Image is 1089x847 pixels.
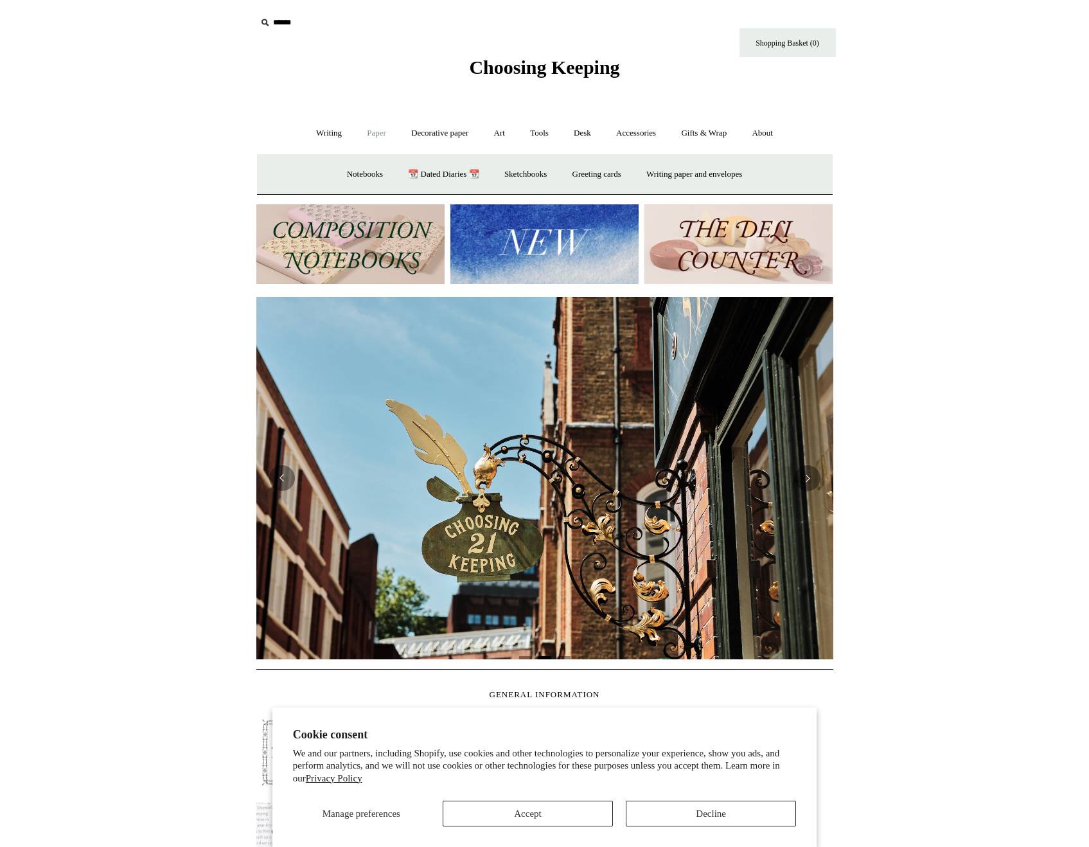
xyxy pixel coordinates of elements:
a: 📆 Dated Diaries 📆 [396,157,490,192]
button: Accept [443,801,613,826]
a: Privacy Policy [306,773,362,783]
button: Manage preferences [293,801,430,826]
span: Manage preferences [323,808,400,819]
span: Choosing Keeping [469,57,619,78]
h2: Cookie consent [293,728,797,742]
span: GENERAL INFORMATION [490,690,600,699]
button: Previous [269,465,295,491]
img: 202302 Composition ledgers.jpg__PID:69722ee6-fa44-49dd-a067-31375e5d54ec [256,204,445,285]
a: Choosing Keeping [469,67,619,76]
button: Page 2 [538,656,551,659]
a: Paper [355,116,398,150]
a: Accessories [605,116,668,150]
a: Writing [305,116,353,150]
a: Gifts & Wrap [669,116,738,150]
button: Page 1 [519,656,532,659]
img: pf-4db91bb9--1305-Newsletter-Button_1200x.jpg [256,713,443,792]
img: New.jpg__PID:f73bdf93-380a-4a35-bcfe-7823039498e1 [450,204,639,285]
a: About [740,116,784,150]
a: Notebooks [335,157,394,192]
img: Copyright Choosing Keeping 20190711 LS Homepage 7.jpg__PID:4c49fdcc-9d5f-40e8-9753-f5038b35abb7 [256,297,833,659]
a: Art [483,116,517,150]
button: Next [795,465,820,491]
a: Desk [562,116,603,150]
img: The Deli Counter [644,204,833,285]
button: Decline [626,801,796,826]
a: Decorative paper [400,116,480,150]
button: Page 3 [558,656,571,659]
a: Shopping Basket (0) [739,28,836,57]
p: We and our partners, including Shopify, use cookies and other technologies to personalize your ex... [293,747,797,785]
a: Sketchbooks [493,157,558,192]
a: Writing paper and envelopes [635,157,754,192]
a: Tools [518,116,560,150]
a: Greeting cards [561,157,633,192]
